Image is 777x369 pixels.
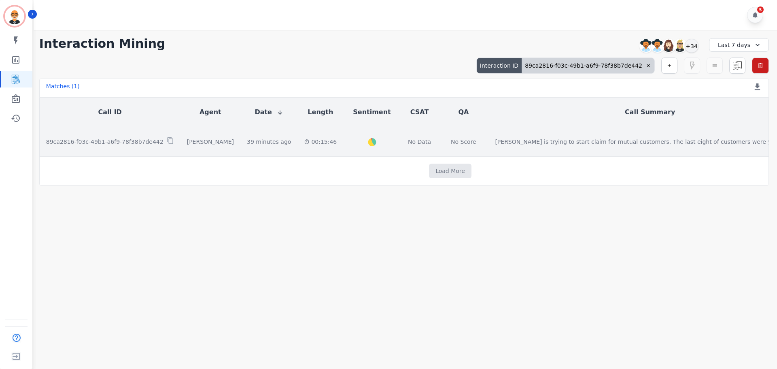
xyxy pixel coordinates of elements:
div: Matches ( 1 ) [46,82,80,94]
div: Last 7 days [709,38,769,52]
div: 89ca2816-f03c-49b1-a6f9-78f38b7de442 [522,58,654,73]
div: [PERSON_NAME] [187,138,234,146]
img: Bordered avatar [5,6,24,26]
button: Agent [200,107,221,117]
button: Sentiment [353,107,391,117]
div: 39 minutes ago [247,138,291,146]
h1: Interaction Mining [39,36,166,51]
button: Length [308,107,333,117]
div: No Data [407,138,432,146]
button: Call Summary [625,107,675,117]
button: CSAT [410,107,429,117]
div: No Score [451,138,476,146]
p: 89ca2816-f03c-49b1-a6f9-78f38b7de442 [46,138,163,146]
div: +34 [685,39,698,53]
button: QA [458,107,469,117]
button: Date [255,107,283,117]
button: Call ID [98,107,122,117]
button: Load More [429,164,471,178]
div: 5 [757,6,764,13]
div: Interaction ID [477,58,522,73]
div: 00:15:46 [304,138,337,146]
